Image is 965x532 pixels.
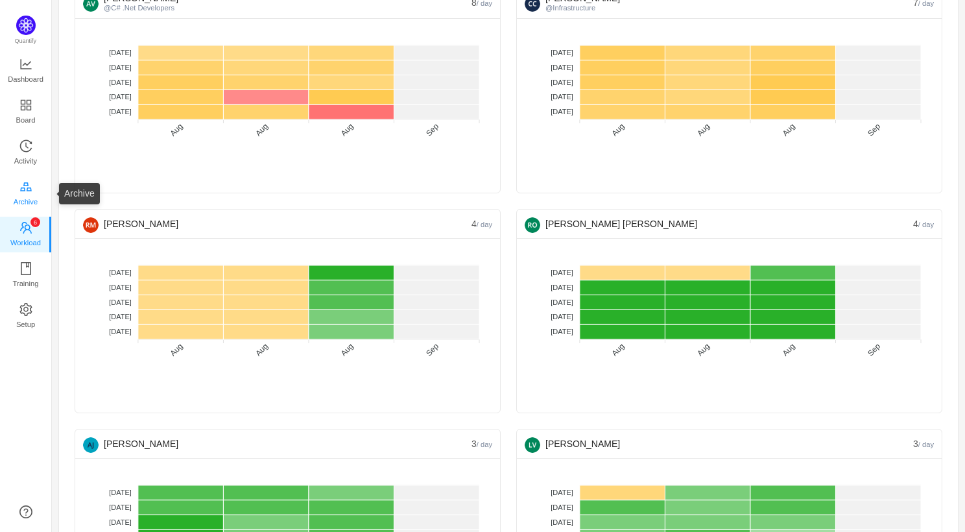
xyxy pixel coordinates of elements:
[109,269,132,276] tspan: [DATE]
[19,180,32,193] i: icon: gold
[83,429,471,458] div: [PERSON_NAME]
[545,4,595,12] small: @Infrastructure
[781,121,797,138] tspan: Aug
[109,489,132,496] tspan: [DATE]
[918,441,934,448] small: / day
[254,121,270,138] tspan: Aug
[525,429,913,458] div: [PERSON_NAME]
[8,66,43,92] span: Dashboard
[525,217,540,233] img: 8399accaeb6e9541af654ee1ee35f0ad
[109,93,132,101] tspan: [DATE]
[19,263,32,289] a: Training
[551,49,573,56] tspan: [DATE]
[551,79,573,86] tspan: [DATE]
[477,441,492,448] small: / day
[551,518,573,526] tspan: [DATE]
[19,181,32,207] a: Archive
[83,217,99,233] img: RM-1.png
[913,219,934,229] span: 4
[19,99,32,125] a: Board
[551,503,573,511] tspan: [DATE]
[19,58,32,84] a: Dashboard
[109,518,132,526] tspan: [DATE]
[169,121,185,138] tspan: Aug
[551,284,573,291] tspan: [DATE]
[610,341,626,357] tspan: Aug
[19,304,32,330] a: Setup
[551,328,573,335] tspan: [DATE]
[10,230,41,256] span: Workload
[866,121,882,138] tspan: Sep
[109,284,132,291] tspan: [DATE]
[109,108,132,115] tspan: [DATE]
[16,16,36,35] img: Quantify
[471,439,492,449] span: 3
[551,489,573,496] tspan: [DATE]
[109,313,132,320] tspan: [DATE]
[14,148,37,174] span: Activity
[14,189,38,215] span: Archive
[866,341,882,357] tspan: Sep
[19,222,32,248] a: icon: teamWorkload
[109,64,132,71] tspan: [DATE]
[19,58,32,71] i: icon: line-chart
[918,221,934,228] small: / day
[781,341,797,357] tspan: Aug
[471,219,492,229] span: 4
[19,140,32,166] a: Activity
[19,99,32,112] i: icon: appstore
[19,505,32,518] a: icon: question-circle
[551,313,573,320] tspan: [DATE]
[913,439,934,449] span: 3
[109,298,132,306] tspan: [DATE]
[19,139,32,152] i: icon: history
[16,107,36,133] span: Board
[169,341,185,357] tspan: Aug
[477,221,492,228] small: / day
[695,121,711,138] tspan: Aug
[424,341,440,357] tspan: Sep
[19,221,32,234] i: icon: team
[695,341,711,357] tspan: Aug
[109,79,132,86] tspan: [DATE]
[30,217,40,227] sup: 6
[551,64,573,71] tspan: [DATE]
[525,210,913,238] div: [PERSON_NAME] [PERSON_NAME]
[339,341,355,357] tspan: Aug
[551,108,573,115] tspan: [DATE]
[12,271,38,296] span: Training
[109,328,132,335] tspan: [DATE]
[525,437,540,453] img: LV-5.png
[339,121,355,138] tspan: Aug
[109,503,132,511] tspan: [DATE]
[109,49,132,56] tspan: [DATE]
[424,121,440,138] tspan: Sep
[15,38,37,44] span: Quantify
[83,437,99,453] img: 2691cb58f9b208704ff212e7260fd101
[104,4,174,12] small: @C# .Net Developers
[83,210,471,238] div: [PERSON_NAME]
[33,217,36,227] p: 6
[16,311,35,337] span: Setup
[610,121,626,138] tspan: Aug
[551,298,573,306] tspan: [DATE]
[551,93,573,101] tspan: [DATE]
[551,269,573,276] tspan: [DATE]
[19,303,32,316] i: icon: setting
[19,262,32,275] i: icon: book
[254,341,270,357] tspan: Aug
